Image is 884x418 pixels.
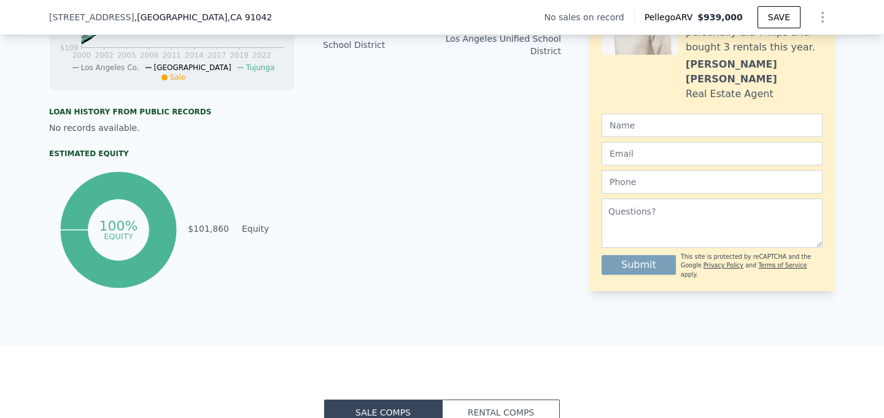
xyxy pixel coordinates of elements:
span: $939,000 [697,12,743,22]
input: Email [602,142,823,165]
tspan: 2000 [72,51,91,60]
tspan: 2008 [140,51,159,60]
a: Terms of Service [758,262,807,269]
tspan: $109 [60,44,79,52]
a: Privacy Policy [704,262,743,269]
div: This site is protected by reCAPTCHA and the Google and apply. [681,253,823,279]
span: , [GEOGRAPHIC_DATA] [134,11,272,23]
tspan: 2011 [162,51,181,60]
span: [STREET_ADDRESS] [49,11,134,23]
button: SAVE [758,6,801,28]
button: Show Options [810,5,835,30]
div: Estimated Equity [49,149,295,159]
tspan: 2017 [207,51,227,60]
tspan: 2019 [230,51,249,60]
span: Sale [170,73,186,82]
tspan: 100% [99,218,138,234]
div: Loan history from public records [49,107,295,117]
td: $101,860 [187,222,230,235]
span: , CA 91042 [227,12,272,22]
input: Phone [602,170,823,194]
td: Equity [239,222,295,235]
tspan: 2022 [252,51,271,60]
span: Tujunga [246,63,275,72]
tspan: equity [104,231,133,240]
tspan: 2002 [95,51,114,60]
span: Los Angeles Co. [81,63,139,72]
div: No records available. [49,122,295,134]
span: Pellego ARV [645,11,698,23]
input: Name [602,114,823,137]
div: Real Estate Agent [686,87,773,101]
tspan: $179 [60,28,79,36]
div: Los Angeles Unified School District [442,33,561,57]
span: [GEOGRAPHIC_DATA] [154,63,231,72]
div: No sales on record [544,11,634,23]
tspan: 2005 [117,51,136,60]
div: [PERSON_NAME] [PERSON_NAME] [686,57,823,87]
tspan: 2014 [185,51,204,60]
button: Submit [602,255,676,275]
div: School District [323,39,442,51]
